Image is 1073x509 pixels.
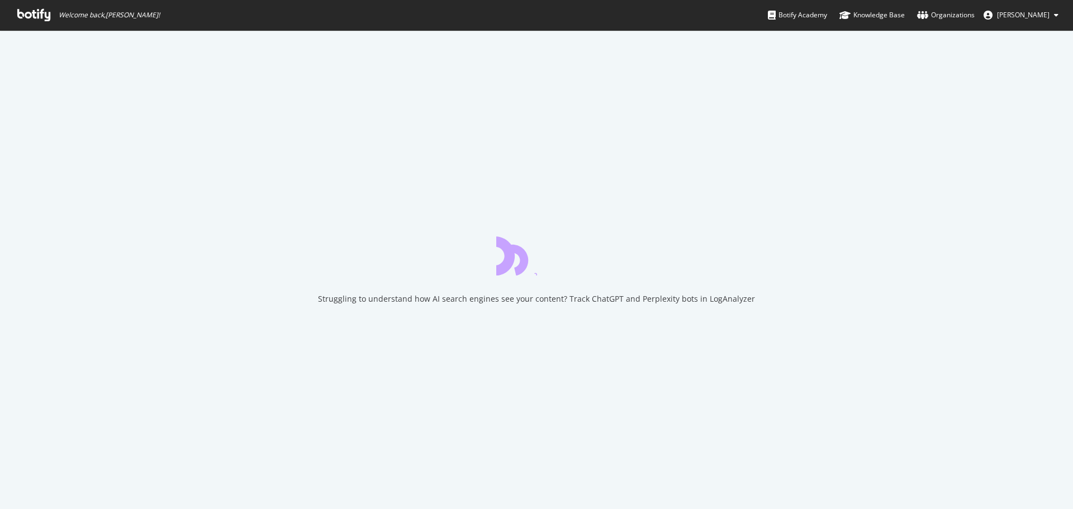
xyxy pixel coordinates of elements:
[917,9,975,21] div: Organizations
[318,293,755,305] div: Struggling to understand how AI search engines see your content? Track ChatGPT and Perplexity bot...
[975,6,1067,24] button: [PERSON_NAME]
[59,11,160,20] span: Welcome back, [PERSON_NAME] !
[496,235,577,275] div: animation
[997,10,1050,20] span: Jordan Bradley
[768,9,827,21] div: Botify Academy
[839,9,905,21] div: Knowledge Base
